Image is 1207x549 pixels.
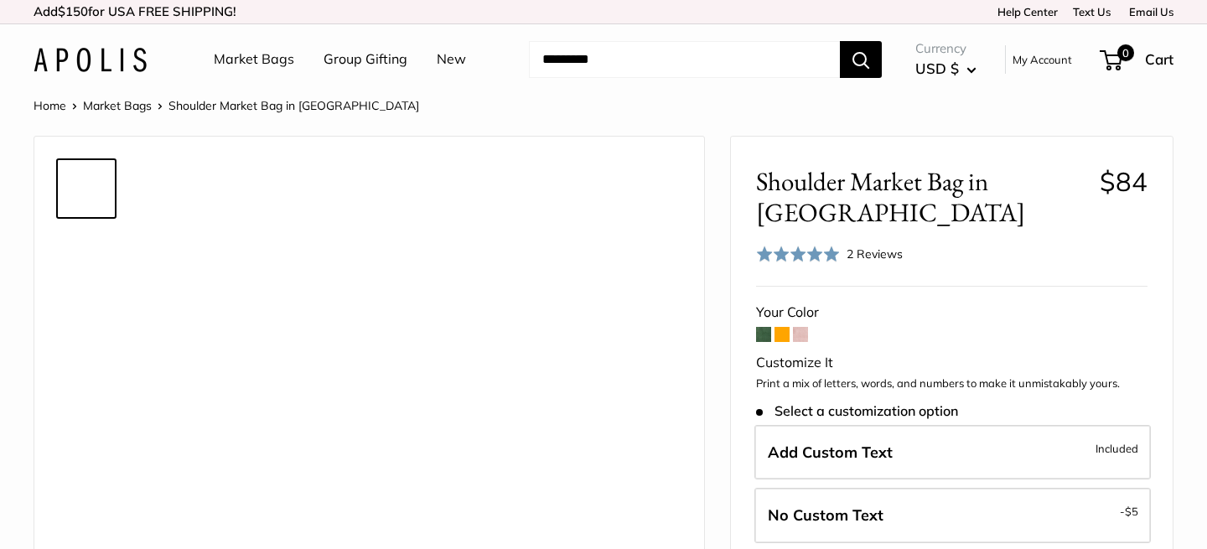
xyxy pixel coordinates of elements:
label: Add Custom Text [754,425,1151,480]
a: Group Gifting [324,47,407,72]
a: Shoulder Market Bag in Citrus [56,293,117,353]
span: Currency [915,37,976,60]
div: Your Color [756,300,1147,325]
span: Select a customization option [756,403,958,419]
span: Cart [1145,50,1173,68]
span: No Custom Text [768,505,883,525]
span: USD $ [915,60,959,77]
button: Search [840,41,882,78]
a: New [437,47,466,72]
a: Market Bags [214,47,294,72]
nav: Breadcrumb [34,95,419,117]
span: Shoulder Market Bag in [GEOGRAPHIC_DATA] [756,166,1087,228]
a: Home [34,98,66,113]
span: 0 [1117,44,1134,61]
a: Shoulder Market Bag in Citrus [56,225,117,286]
a: Email Us [1123,5,1173,18]
span: Included [1096,438,1138,458]
p: Print a mix of letters, words, and numbers to make it unmistakably yours. [756,375,1147,392]
span: - [1120,501,1138,521]
span: Add Custom Text [768,443,893,462]
span: $84 [1100,165,1147,198]
a: Make it yours with custom, printed text. [56,158,117,219]
a: Enjoy the adjustable leather strap... [56,427,117,487]
span: Shoulder Market Bag in [GEOGRAPHIC_DATA] [168,98,419,113]
a: Shoulder Market Bag in Citrus [56,360,117,420]
img: Apolis [34,48,147,72]
a: Market Bags [83,98,152,113]
button: USD $ [915,55,976,82]
span: $150 [58,3,88,19]
a: Text Us [1073,5,1111,18]
input: Search... [529,41,840,78]
a: 0 Cart [1101,46,1173,73]
a: Help Center [992,5,1058,18]
div: Customize It [756,350,1147,375]
span: 2 Reviews [847,246,903,262]
span: $5 [1125,505,1138,518]
a: My Account [1013,49,1072,70]
label: Leave Blank [754,488,1151,543]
